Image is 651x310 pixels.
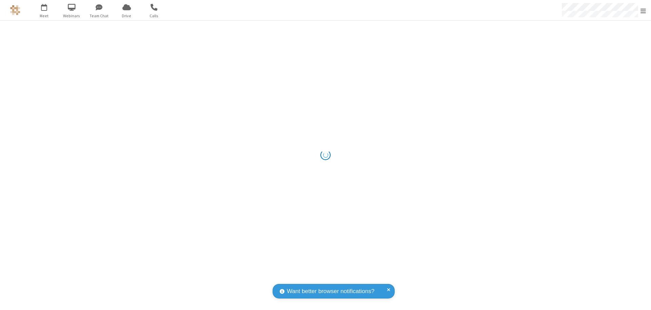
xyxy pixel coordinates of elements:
[10,5,20,15] img: QA Selenium DO NOT DELETE OR CHANGE
[141,13,167,19] span: Calls
[59,13,84,19] span: Webinars
[287,287,374,296] span: Want better browser notifications?
[32,13,57,19] span: Meet
[114,13,139,19] span: Drive
[86,13,112,19] span: Team Chat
